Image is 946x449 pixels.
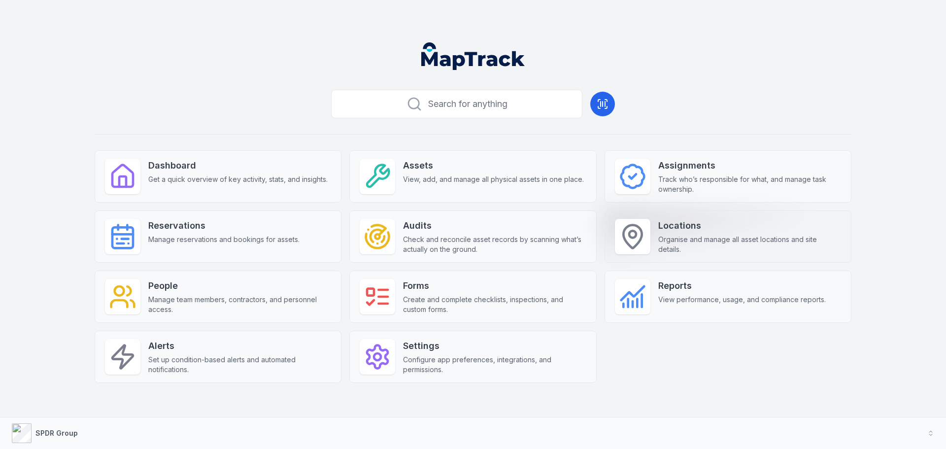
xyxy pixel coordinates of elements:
strong: Locations [658,219,841,233]
button: Search for anything [331,90,582,118]
span: Check and reconcile asset records by scanning what’s actually on the ground. [403,235,586,254]
strong: Settings [403,339,586,353]
a: FormsCreate and complete checklists, inspections, and custom forms. [349,271,596,323]
a: ReportsView performance, usage, and compliance reports. [605,271,851,323]
strong: Dashboard [148,159,328,173]
span: Search for anything [428,97,507,111]
nav: Global [405,42,541,70]
span: Set up condition-based alerts and automated notifications. [148,355,331,375]
strong: SPDR Group [35,429,78,437]
strong: Alerts [148,339,331,353]
a: ReservationsManage reservations and bookings for assets. [95,210,341,263]
a: LocationsOrganise and manage all asset locations and site details. [605,210,851,263]
span: Manage reservations and bookings for assets. [148,235,300,244]
span: View, add, and manage all physical assets in one place. [403,174,584,184]
span: Organise and manage all asset locations and site details. [658,235,841,254]
span: Configure app preferences, integrations, and permissions. [403,355,586,375]
strong: People [148,279,331,293]
a: PeopleManage team members, contractors, and personnel access. [95,271,341,323]
a: AssignmentsTrack who’s responsible for what, and manage task ownership. [605,150,851,203]
strong: Assets [403,159,584,173]
a: SettingsConfigure app preferences, integrations, and permissions. [349,331,596,383]
strong: Audits [403,219,586,233]
a: AuditsCheck and reconcile asset records by scanning what’s actually on the ground. [349,210,596,263]
span: Manage team members, contractors, and personnel access. [148,295,331,314]
span: Track who’s responsible for what, and manage task ownership. [658,174,841,194]
span: Get a quick overview of key activity, stats, and insights. [148,174,328,184]
a: DashboardGet a quick overview of key activity, stats, and insights. [95,150,341,203]
strong: Forms [403,279,586,293]
strong: Assignments [658,159,841,173]
a: AssetsView, add, and manage all physical assets in one place. [349,150,596,203]
a: AlertsSet up condition-based alerts and automated notifications. [95,331,341,383]
strong: Reports [658,279,826,293]
span: View performance, usage, and compliance reports. [658,295,826,305]
span: Create and complete checklists, inspections, and custom forms. [403,295,586,314]
strong: Reservations [148,219,300,233]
